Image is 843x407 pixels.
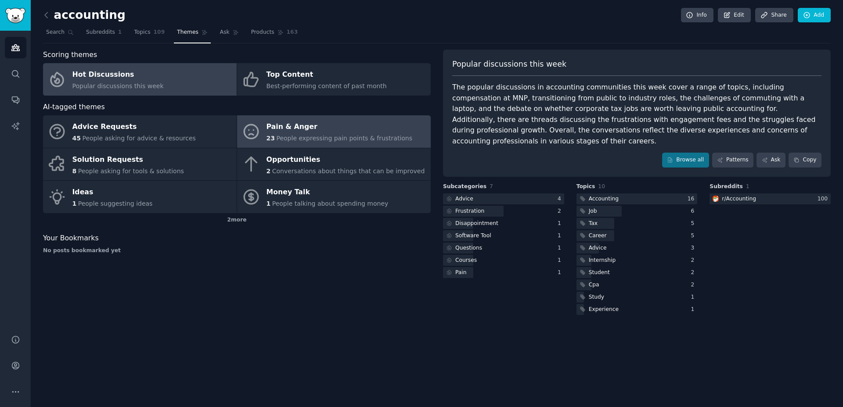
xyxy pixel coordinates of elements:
[43,247,431,255] div: No posts bookmarked yet
[443,230,564,241] a: Software Tool1
[43,181,237,213] a: Ideas1People suggesting ideas
[576,206,698,217] a: Job6
[455,207,484,215] div: Frustration
[72,168,77,175] span: 8
[662,153,709,168] a: Browse all
[452,82,821,146] div: The popular discussions in accounting communities this week cover a range of topics, including co...
[72,153,184,167] div: Solution Requests
[576,218,698,229] a: Tax5
[589,269,610,277] div: Student
[589,257,616,264] div: Internship
[237,63,431,96] a: Top ContentBest-performing content of past month
[43,233,99,244] span: Your Bookmarks
[43,148,237,181] a: Solution Requests8People asking for tools & solutions
[43,213,431,227] div: 2 more
[443,243,564,253] a: Questions1
[72,82,164,89] span: Popular discussions this week
[272,168,425,175] span: Conversations about things that can be improved
[757,153,785,168] a: Ask
[490,183,493,189] span: 7
[558,207,564,215] div: 2
[712,153,753,168] a: Patterns
[691,220,698,228] div: 5
[174,25,211,43] a: Themes
[267,153,425,167] div: Opportunities
[798,8,831,23] a: Add
[118,29,122,36] span: 1
[691,232,698,240] div: 5
[134,29,150,36] span: Topics
[746,183,749,189] span: 1
[443,206,564,217] a: Frustration2
[43,102,105,113] span: AI-tagged themes
[72,120,196,134] div: Advice Requests
[86,29,115,36] span: Subreddits
[576,279,698,290] a: Cpa2
[688,195,698,203] div: 16
[443,267,564,278] a: Pain1
[589,244,607,252] div: Advice
[43,50,97,61] span: Scoring themes
[576,183,595,191] span: Topics
[443,193,564,204] a: Advice4
[267,168,271,175] span: 2
[217,25,242,43] a: Ask
[452,59,566,70] span: Popular discussions this week
[82,135,195,142] span: People asking for advice & resources
[78,168,184,175] span: People asking for tools & solutions
[589,293,604,301] div: Study
[589,232,607,240] div: Career
[589,220,598,228] div: Tax
[272,200,389,207] span: People talking about spending money
[237,148,431,181] a: Opportunities2Conversations about things that can be improved
[576,267,698,278] a: Student2
[267,120,413,134] div: Pain & Anger
[558,257,564,264] div: 1
[691,269,698,277] div: 2
[43,8,126,22] h2: accounting
[710,193,831,204] a: Accountingr/Accounting100
[251,29,274,36] span: Products
[455,195,473,203] div: Advice
[691,244,698,252] div: 3
[589,195,619,203] div: Accounting
[455,269,467,277] div: Pain
[267,135,275,142] span: 23
[443,218,564,229] a: Disappointment1
[83,25,125,43] a: Subreddits1
[691,306,698,314] div: 1
[718,8,751,23] a: Edit
[558,220,564,228] div: 1
[267,68,387,82] div: Top Content
[710,183,743,191] span: Subreddits
[576,255,698,266] a: Internship2
[43,63,237,96] a: Hot DiscussionsPopular discussions this week
[576,292,698,303] a: Study1
[78,200,153,207] span: People suggesting ideas
[443,255,564,266] a: Courses1
[455,244,482,252] div: Questions
[72,200,77,207] span: 1
[755,8,793,23] a: Share
[455,257,477,264] div: Courses
[558,269,564,277] div: 1
[576,230,698,241] a: Career5
[576,193,698,204] a: Accounting16
[443,183,486,191] span: Subcategories
[691,257,698,264] div: 2
[691,207,698,215] div: 6
[43,115,237,148] a: Advice Requests45People asking for advice & resources
[558,244,564,252] div: 1
[276,135,412,142] span: People expressing pain points & frustrations
[267,82,387,89] span: Best-performing content of past month
[558,232,564,240] div: 1
[589,207,597,215] div: Job
[237,181,431,213] a: Money Talk1People talking about spending money
[713,196,719,202] img: Accounting
[46,29,65,36] span: Search
[722,195,756,203] div: r/ Accounting
[691,293,698,301] div: 1
[576,243,698,253] a: Advice3
[72,186,153,200] div: Ideas
[154,29,165,36] span: 109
